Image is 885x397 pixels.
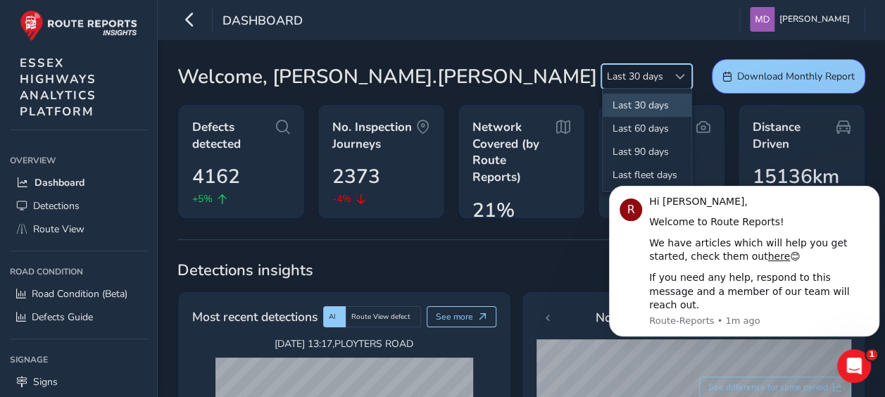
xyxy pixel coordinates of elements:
[346,306,421,327] div: Route View defect
[10,218,147,241] a: Route View
[192,162,240,191] span: 4162
[737,70,855,83] span: Download Monthly Report
[177,62,597,92] span: Welcome, [PERSON_NAME].[PERSON_NAME]
[10,370,147,393] a: Signs
[603,94,691,117] li: Last 30 days
[33,222,84,236] span: Route View
[32,310,93,324] span: Defects Guide
[712,59,865,94] button: Download Monthly Report
[192,308,318,326] span: Most recent detections
[10,150,147,171] div: Overview
[866,349,877,360] span: 1
[351,312,410,322] span: Route View defect
[427,306,496,327] button: See more
[603,140,691,163] li: Last 90 days
[192,119,276,152] span: Defects detected
[779,7,850,32] span: [PERSON_NAME]
[332,191,351,206] span: -4%
[750,7,774,32] img: diamond-layout
[32,287,127,301] span: Road Condition (Beta)
[329,312,336,322] span: AI
[215,337,473,351] span: [DATE] 13:17 , PLOYTERS ROAD
[34,176,84,189] span: Dashboard
[20,55,96,120] span: ESSEX HIGHWAYS ANALYTICS PLATFORM
[33,375,58,389] span: Signs
[602,65,668,88] span: Last 30 days
[10,282,147,305] a: Road Condition (Beta)
[708,382,828,393] span: See difference for same period
[323,306,346,327] div: AI
[837,349,871,383] iframe: Intercom live chat
[10,194,147,218] a: Detections
[332,119,416,152] span: No. Inspection Journeys
[222,12,303,32] span: Dashboard
[603,117,691,140] li: Last 60 days
[192,191,213,206] span: +5%
[472,196,515,225] span: 21%
[10,305,147,329] a: Defects Guide
[603,163,691,187] li: Last fleet days
[472,119,556,186] span: Network Covered (by Route Reports)
[10,171,147,194] a: Dashboard
[177,260,865,281] span: Detections insights
[10,261,147,282] div: Road Condition
[436,311,473,322] span: See more
[20,10,137,42] img: rr logo
[753,119,836,152] span: Distance Driven
[603,179,885,359] iframe: Intercom notifications message
[753,162,839,191] span: 15136km
[750,7,855,32] button: [PERSON_NAME]
[33,199,80,213] span: Detections
[332,162,380,191] span: 2373
[10,349,147,370] div: Signage
[596,308,791,327] span: No. Detections: Most affected areas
